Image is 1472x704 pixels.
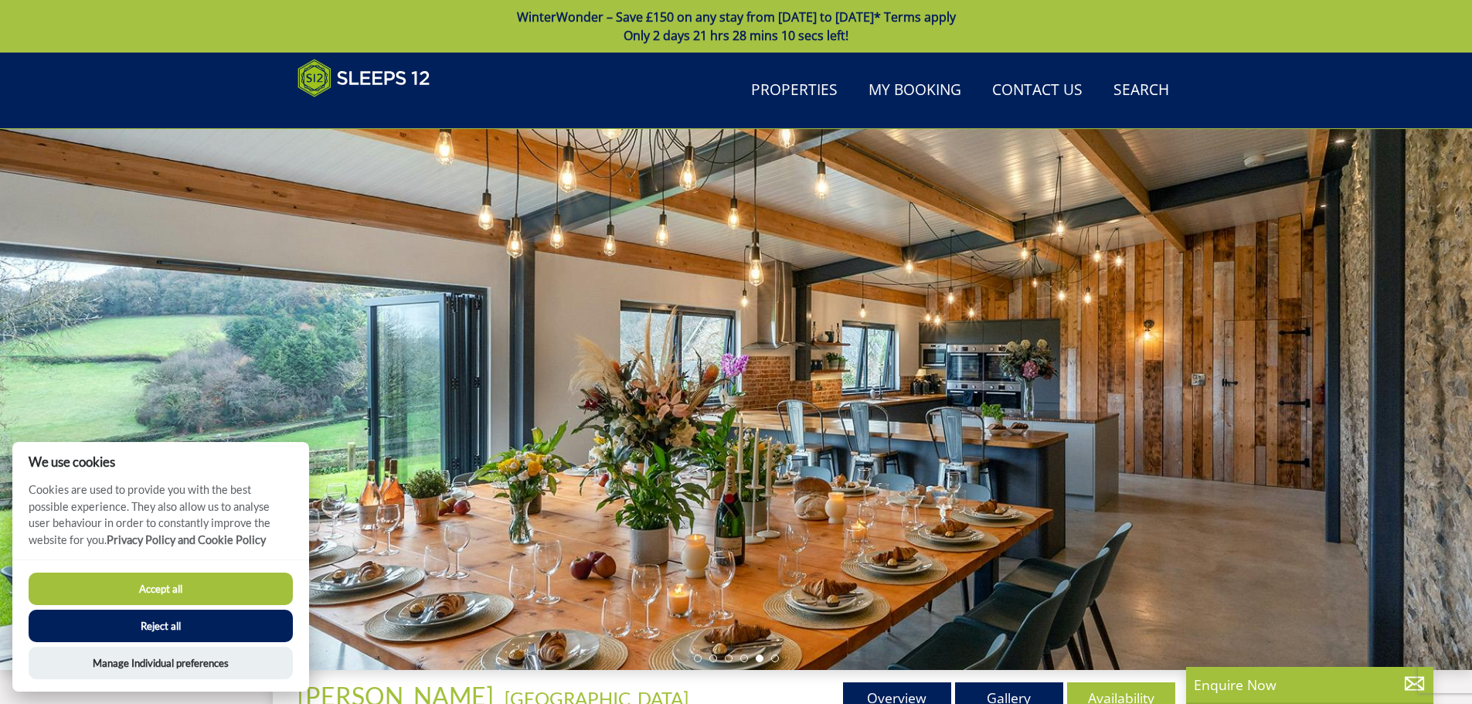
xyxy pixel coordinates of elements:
[12,454,309,469] h2: We use cookies
[29,573,293,605] button: Accept all
[12,481,309,559] p: Cookies are used to provide you with the best possible experience. They also allow us to analyse ...
[745,73,844,108] a: Properties
[624,27,848,44] span: Only 2 days 21 hrs 28 mins 10 secs left!
[986,73,1089,108] a: Contact Us
[297,59,430,97] img: Sleeps 12
[862,73,967,108] a: My Booking
[29,610,293,642] button: Reject all
[1194,675,1426,695] p: Enquire Now
[29,647,293,679] button: Manage Individual preferences
[107,533,266,546] a: Privacy Policy and Cookie Policy
[1107,73,1175,108] a: Search
[290,107,452,120] iframe: Customer reviews powered by Trustpilot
